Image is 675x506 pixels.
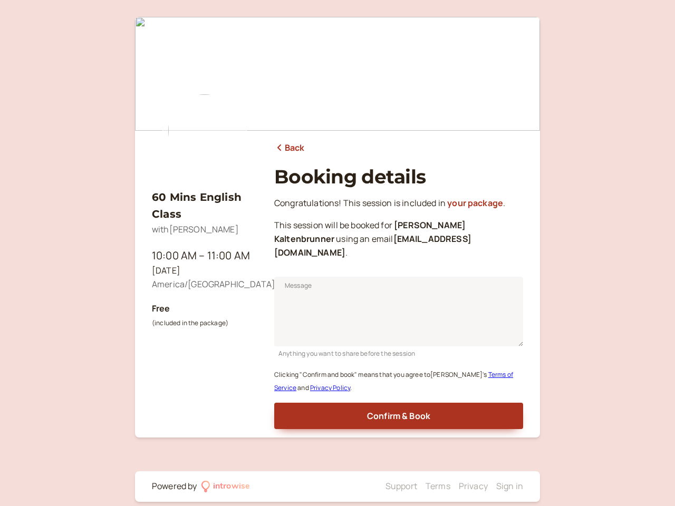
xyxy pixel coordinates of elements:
a: Back [274,141,305,155]
textarea: Message [274,277,523,346]
h1: Booking details [274,166,523,188]
h3: 60 Mins English Class [152,189,257,223]
a: introwise [201,480,250,493]
a: Privacy Policy [310,383,350,392]
span: Confirm & Book [367,410,430,422]
button: Confirm & Book [274,403,523,429]
span: Message [285,280,312,291]
a: Support [385,480,417,492]
a: Terms [426,480,450,492]
p: Congratulations! This session is included in . [274,197,523,210]
p: This session will be booked for using an email . [274,219,523,260]
div: Anything you want to share before the session [274,346,523,358]
a: Sign in [496,480,523,492]
span: with [PERSON_NAME] [152,223,239,235]
div: introwise [213,480,250,493]
a: Privacy [459,480,488,492]
b: Free [152,303,170,314]
a: your package [447,197,503,209]
small: (included in the package) [152,318,228,327]
div: America/[GEOGRAPHIC_DATA] [152,278,257,291]
div: Powered by [152,480,197,493]
div: [DATE] [152,264,257,278]
small: Clicking "Confirm and book" means that you agree to [PERSON_NAME] ' s and . [274,370,513,393]
b: [PERSON_NAME] Kaltenbrunner [274,219,466,245]
b: [EMAIL_ADDRESS][DOMAIN_NAME] [274,233,471,258]
div: 10:00 AM – 11:00 AM [152,247,257,264]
